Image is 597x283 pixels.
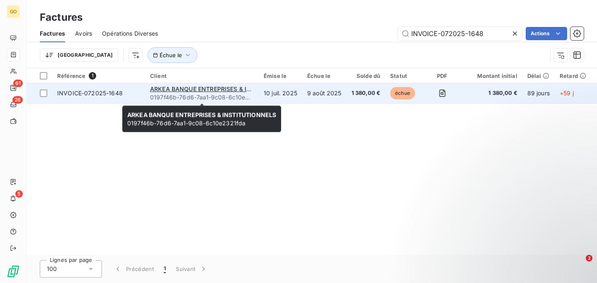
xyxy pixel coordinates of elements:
div: Client [150,73,254,79]
td: 9 août 2025 [302,83,347,103]
span: 1 380,00 € [352,89,381,97]
span: Échue le [160,52,182,58]
span: +59 j [560,89,574,97]
span: 0197f46b-76d6-7aa1-9c08-6c10e2321fda [150,93,254,102]
span: 0197f46b-76d6-7aa1-9c08-6c10e2321fda [127,111,276,126]
button: 1 [159,260,171,278]
div: Échue le [307,73,342,79]
span: ARKEA BANQUE ENTREPRISES & INSTITUTIONNELS [150,85,298,92]
span: échue [390,87,415,99]
span: 5 [15,190,23,198]
iframe: Intercom live chat [569,255,589,275]
div: Solde dû [352,73,381,79]
span: 26 [12,96,23,104]
button: Suivant [171,260,213,278]
span: 2 [586,255,592,261]
span: 1 [89,72,96,80]
div: GO [7,5,20,18]
td: 89 jours [522,83,555,103]
div: Retard [560,73,586,79]
button: [GEOGRAPHIC_DATA] [40,48,118,62]
div: Statut [390,73,417,79]
span: INVOICE-072025-1648 [57,89,123,97]
span: 1 [164,265,166,273]
button: Échue le [148,47,197,63]
span: Avoirs [75,29,92,38]
iframe: Intercom notifications message [431,203,597,261]
span: Référence [57,73,85,79]
h3: Factures [40,10,83,25]
span: ARKEA BANQUE ENTREPRISES & INSTITUTIONNELS [127,111,276,118]
span: Factures [40,29,65,38]
td: 10 juil. 2025 [259,83,302,103]
button: Actions [526,27,567,40]
span: 61 [13,80,23,87]
button: Précédent [109,260,159,278]
input: Rechercher [398,27,522,40]
span: 1 380,00 € [467,89,517,97]
div: Montant initial [467,73,517,79]
div: Délai [527,73,550,79]
div: PDF [427,73,457,79]
span: Opérations Diverses [102,29,158,38]
img: Logo LeanPay [7,265,20,278]
div: Émise le [264,73,297,79]
span: 100 [47,265,57,273]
